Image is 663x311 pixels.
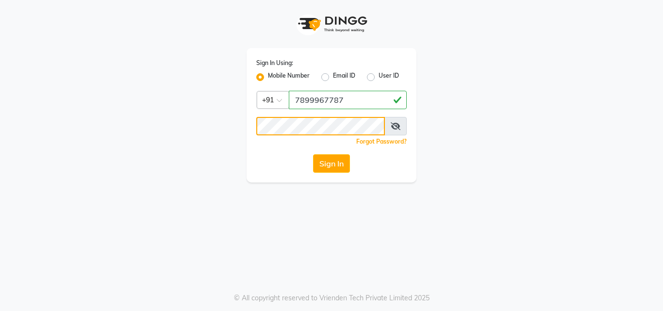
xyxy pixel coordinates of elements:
label: Mobile Number [268,71,310,83]
button: Sign In [313,154,350,173]
input: Username [289,91,407,109]
input: Username [256,117,385,135]
label: Email ID [333,71,355,83]
img: logo1.svg [293,10,370,38]
a: Forgot Password? [356,138,407,145]
label: User ID [379,71,399,83]
label: Sign In Using: [256,59,293,67]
